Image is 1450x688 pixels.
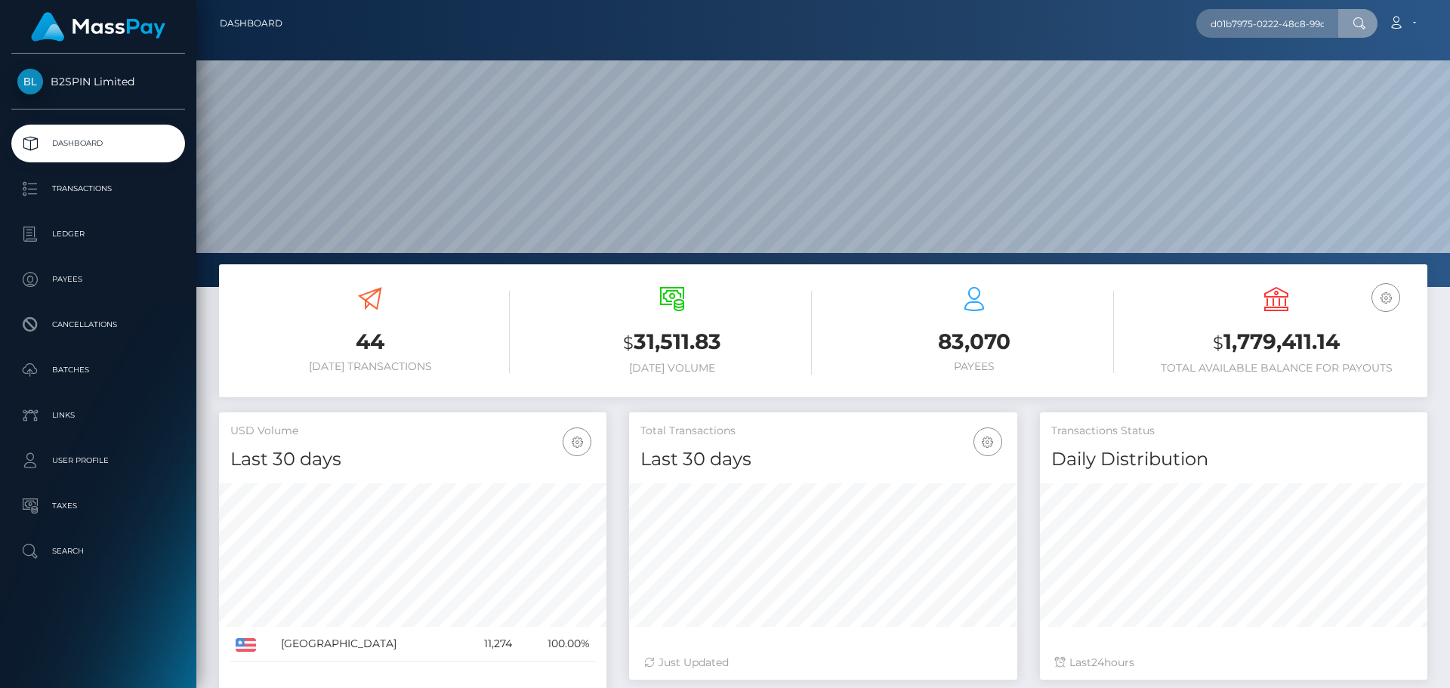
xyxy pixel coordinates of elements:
p: Payees [17,268,179,291]
a: Transactions [11,170,185,208]
a: Search [11,532,185,570]
h3: 83,070 [835,327,1114,356]
small: $ [1213,332,1223,353]
span: 24 [1091,656,1104,669]
a: Taxes [11,487,185,525]
div: Last hours [1055,655,1412,671]
td: 11,274 [461,627,518,662]
input: Search... [1196,9,1338,38]
p: Links [17,404,179,427]
p: Dashboard [17,132,179,155]
img: US.png [236,638,256,652]
a: Payees [11,261,185,298]
h6: Total Available Balance for Payouts [1137,362,1416,375]
p: Taxes [17,495,179,517]
h6: [DATE] Transactions [230,360,510,373]
h3: 44 [230,327,510,356]
p: Search [17,540,179,563]
h6: Payees [835,360,1114,373]
a: User Profile [11,442,185,480]
h4: Last 30 days [640,446,1005,473]
a: Links [11,396,185,434]
h3: 31,511.83 [532,327,812,358]
p: Ledger [17,223,179,245]
p: Transactions [17,177,179,200]
span: B2SPIN Limited [11,75,185,88]
a: Dashboard [220,8,282,39]
img: B2SPIN Limited [17,69,43,94]
p: User Profile [17,449,179,472]
a: Batches [11,351,185,389]
h5: Transactions Status [1051,424,1416,439]
small: $ [623,332,634,353]
a: Ledger [11,215,185,253]
h4: Last 30 days [230,446,595,473]
h5: Total Transactions [640,424,1005,439]
a: Dashboard [11,125,185,162]
p: Cancellations [17,313,179,336]
h5: USD Volume [230,424,595,439]
td: 100.00% [517,627,595,662]
p: Batches [17,359,179,381]
div: Just Updated [644,655,1001,671]
h3: 1,779,411.14 [1137,327,1416,358]
h6: [DATE] Volume [532,362,812,375]
img: MassPay Logo [31,12,165,42]
td: [GEOGRAPHIC_DATA] [276,627,461,662]
a: Cancellations [11,306,185,344]
h4: Daily Distribution [1051,446,1416,473]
